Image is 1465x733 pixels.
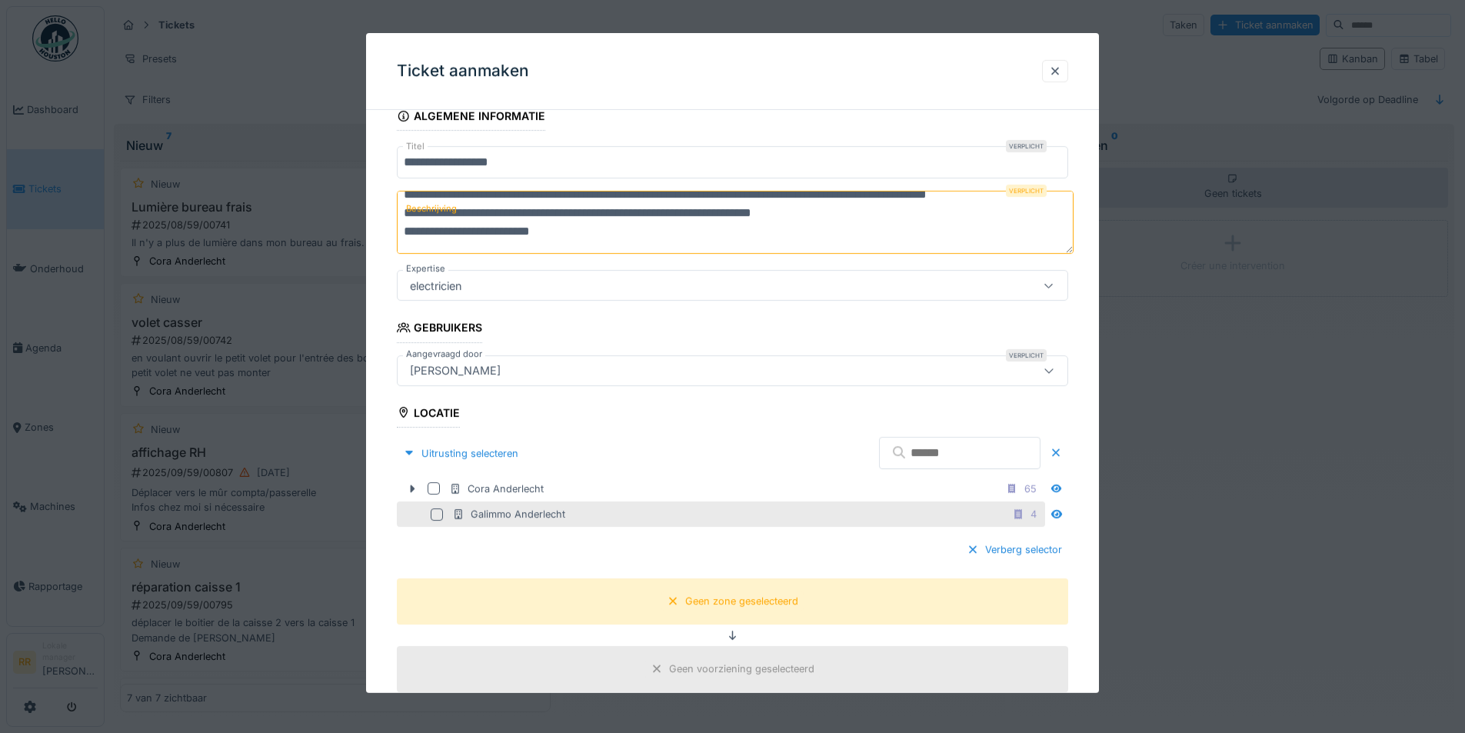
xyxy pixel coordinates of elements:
div: Algemene informatie [397,105,545,131]
div: Gebruikers [397,316,482,342]
div: Verplicht [1006,140,1047,152]
div: Verberg selector [961,539,1068,560]
div: Geen voorziening geselecteerd [669,661,814,676]
div: Uitrusting selecteren [397,443,524,464]
label: Titel [403,140,428,153]
div: Locatie [397,401,460,427]
div: Galimmo Anderlecht [452,507,565,521]
div: 4 [1030,507,1037,521]
div: 65 [1024,481,1037,496]
label: Beschrijving [403,199,460,218]
div: Verplicht [1006,348,1047,361]
label: Aangevraagd door [403,347,485,360]
div: Geen zone geselecteerd [685,594,798,608]
div: Verplicht [1006,185,1047,197]
h3: Ticket aanmaken [397,62,529,81]
div: Cora Anderlecht [449,481,544,496]
div: electricien [404,277,468,294]
div: [PERSON_NAME] [404,362,507,378]
label: Expertise [403,262,448,275]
